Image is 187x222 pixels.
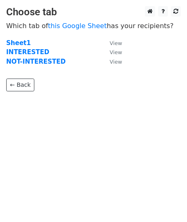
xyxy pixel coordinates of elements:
[48,22,107,30] a: this Google Sheet
[6,6,181,18] h3: Choose tab
[101,39,122,47] a: View
[101,48,122,56] a: View
[6,48,49,56] a: INTERESTED
[6,39,31,47] a: Sheet1
[110,49,122,55] small: View
[6,21,181,30] p: Which tab of has your recipients?
[6,58,66,65] a: NOT-INTERESTED
[6,79,34,91] a: ← Back
[101,58,122,65] a: View
[110,40,122,46] small: View
[110,59,122,65] small: View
